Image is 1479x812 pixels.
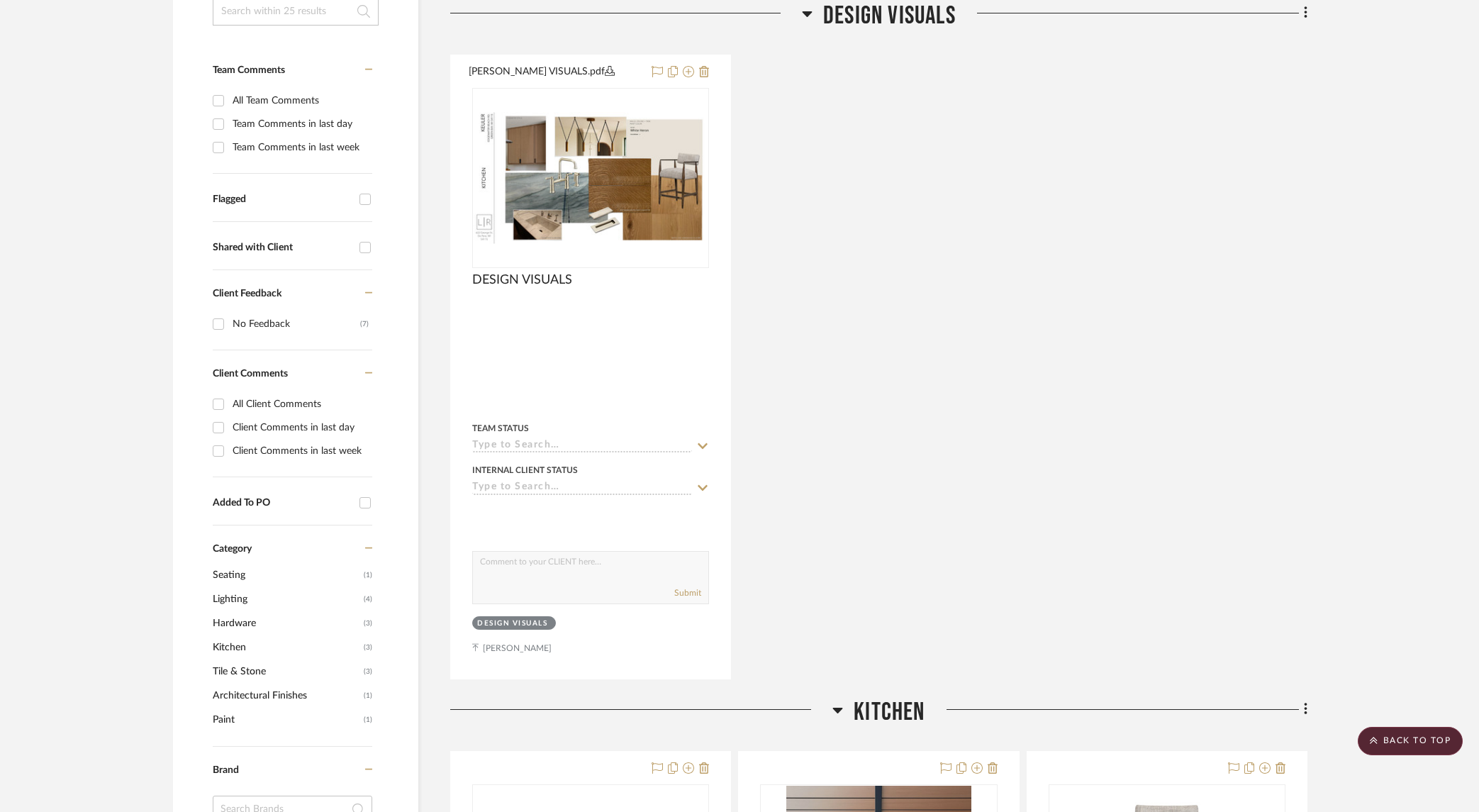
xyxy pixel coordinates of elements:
span: Hardware [213,611,360,635]
div: No Feedback [233,313,360,335]
span: (1) [364,708,372,731]
span: Client Comments [213,369,288,379]
span: (4) [364,588,372,611]
span: (1) [364,684,372,707]
input: Type to Search… [472,440,692,453]
div: Added To PO [213,497,352,509]
span: DESIGN VISUALS [472,272,572,288]
span: Brand [213,765,239,775]
span: DESIGN VISUALS [823,1,956,31]
scroll-to-top-button: BACK TO TOP [1358,727,1463,755]
div: Shared with Client [213,242,352,254]
span: Architectural Finishes [213,684,360,708]
span: (3) [364,612,372,635]
span: (1) [364,564,372,586]
button: [PERSON_NAME] VISUALS.pdf [469,64,643,81]
span: Client Feedback [213,289,281,299]
div: Team Comments in last week [233,136,369,159]
span: (3) [364,660,372,683]
div: DESIGN VISUALS [477,618,547,629]
span: Team Comments [213,65,285,75]
div: All Team Comments [233,89,369,112]
span: Category [213,543,252,555]
button: Submit [674,586,701,599]
div: Flagged [213,194,352,206]
input: Type to Search… [472,482,692,495]
span: Paint [213,708,360,732]
div: Client Comments in last week [233,440,369,462]
div: All Client Comments [233,393,369,416]
span: Lighting [213,587,360,611]
span: Tile & Stone [213,660,360,684]
div: Team Status [472,422,529,435]
span: Kitchen [854,697,925,728]
div: (7) [360,313,369,335]
span: (3) [364,636,372,659]
span: Seating [213,563,360,587]
span: Kitchen [213,635,360,660]
img: DESIGN VISUALS [474,112,708,244]
div: Client Comments in last day [233,416,369,439]
div: Internal Client Status [472,464,578,477]
div: Team Comments in last day [233,113,369,135]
